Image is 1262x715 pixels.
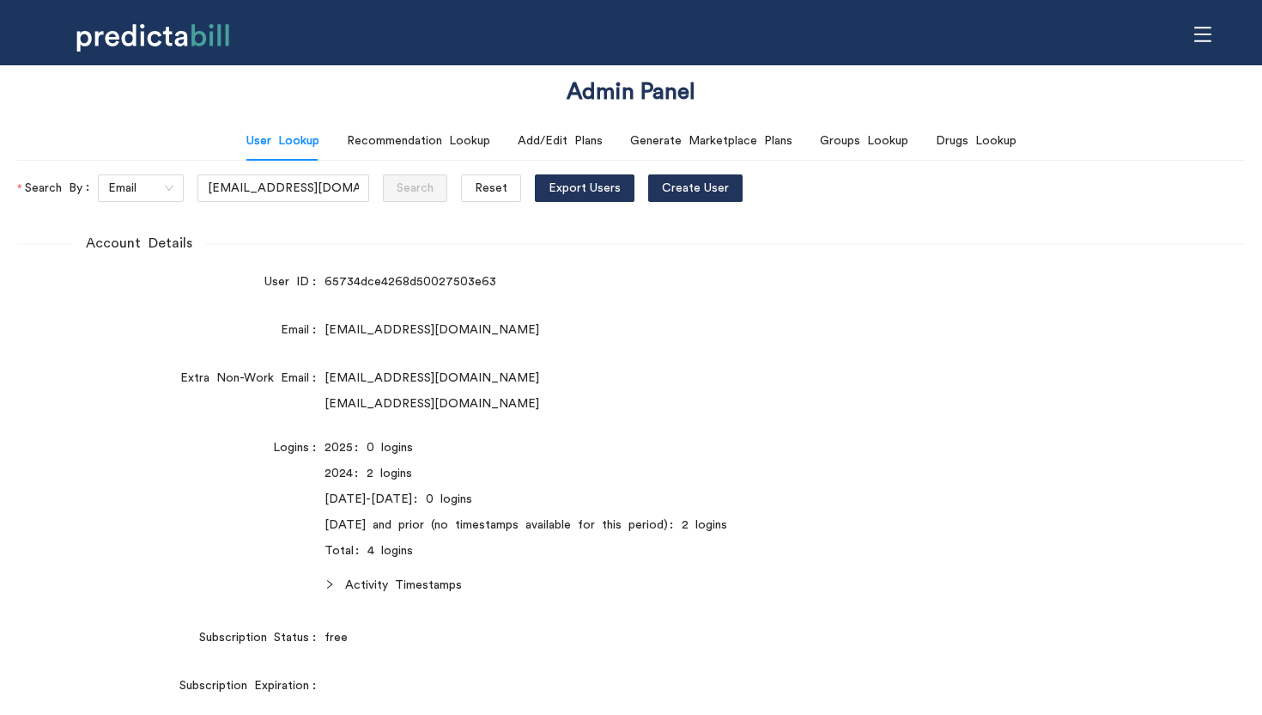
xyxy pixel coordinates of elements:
[199,624,325,651] label: Subscription Status
[180,364,325,392] label: Extra Non-Work Email
[325,272,1041,291] div: 65734dce4268d50027503e63
[325,516,1041,535] div: [DATE] and prior (no timestamps available for this period): 2 logins
[325,464,1041,483] div: 2024: 2 logins
[325,579,335,590] span: right
[246,131,319,150] div: User Lookup
[518,131,603,150] div: Add/Edit Plans
[936,131,1016,150] div: Drugs Lookup
[281,316,325,344] label: Email
[347,131,490,150] div: Recommendation Lookup
[1186,18,1219,51] span: menu
[662,179,729,198] span: Create User
[325,394,1041,413] div: [EMAIL_ADDRESS][DOMAIN_NAME]
[325,438,1041,457] div: 2025: 0 logins
[108,175,173,201] span: Email
[325,567,1041,603] div: Activity Timestamps
[648,174,743,202] button: Create User
[383,174,447,202] button: Search
[820,131,908,150] div: Groups Lookup
[345,576,1041,595] span: Activity Timestamps
[461,174,521,202] button: Reset
[325,369,1041,388] div: [EMAIL_ADDRESS][DOMAIN_NAME]
[325,541,1041,560] div: Total: 4 logins
[325,628,1041,647] div: free
[475,179,507,198] span: Reset
[325,490,1041,509] div: [DATE]-[DATE]: 0 logins
[273,434,325,461] label: Logins
[179,672,325,700] label: Subscription Expiration
[264,268,325,296] label: User ID
[17,174,98,202] label: Search By
[630,131,792,150] div: Generate Marketplace Plans
[325,321,1041,339] div: [EMAIL_ADDRESS][DOMAIN_NAME]
[549,179,621,198] span: Export Users
[567,76,695,108] h1: Admin Panel
[72,233,206,254] span: Account Details
[535,174,634,202] button: Export Users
